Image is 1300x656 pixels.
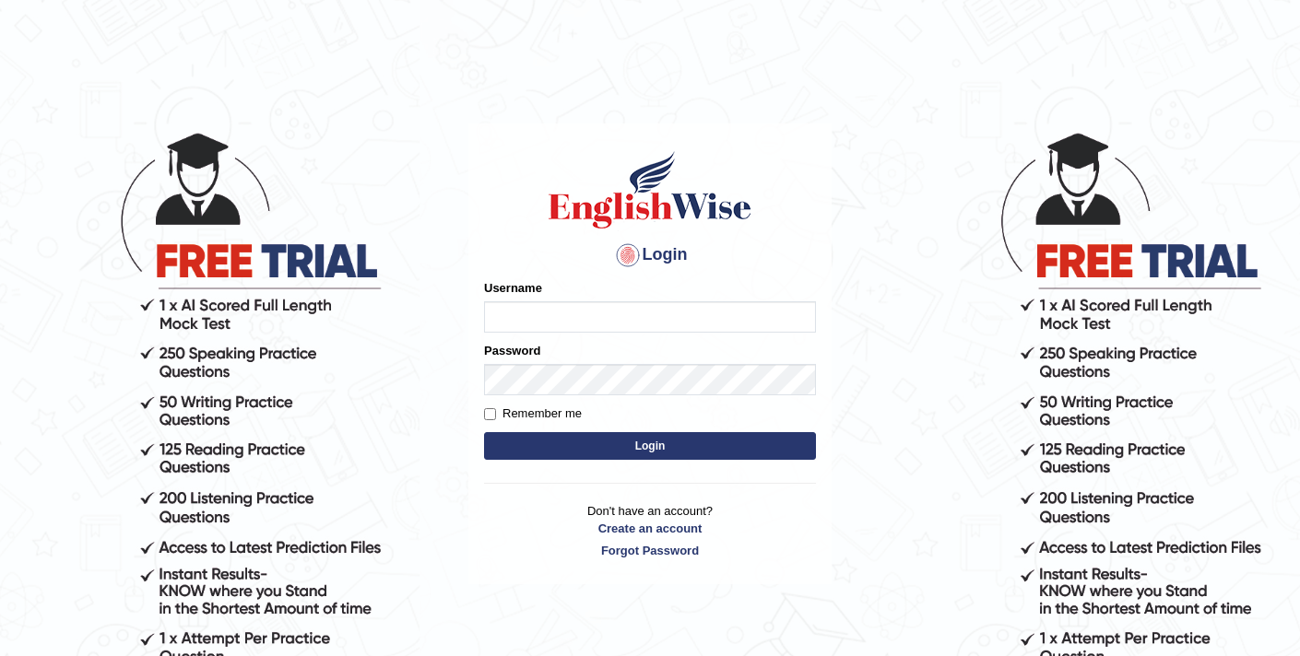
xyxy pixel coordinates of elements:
button: Login [484,432,816,460]
input: Remember me [484,408,496,420]
a: Forgot Password [484,542,816,559]
img: Logo of English Wise sign in for intelligent practice with AI [545,148,755,231]
label: Username [484,279,542,297]
a: Create an account [484,520,816,537]
h4: Login [484,240,816,270]
label: Remember me [484,404,582,423]
p: Don't have an account? [484,502,816,559]
label: Password [484,342,540,359]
